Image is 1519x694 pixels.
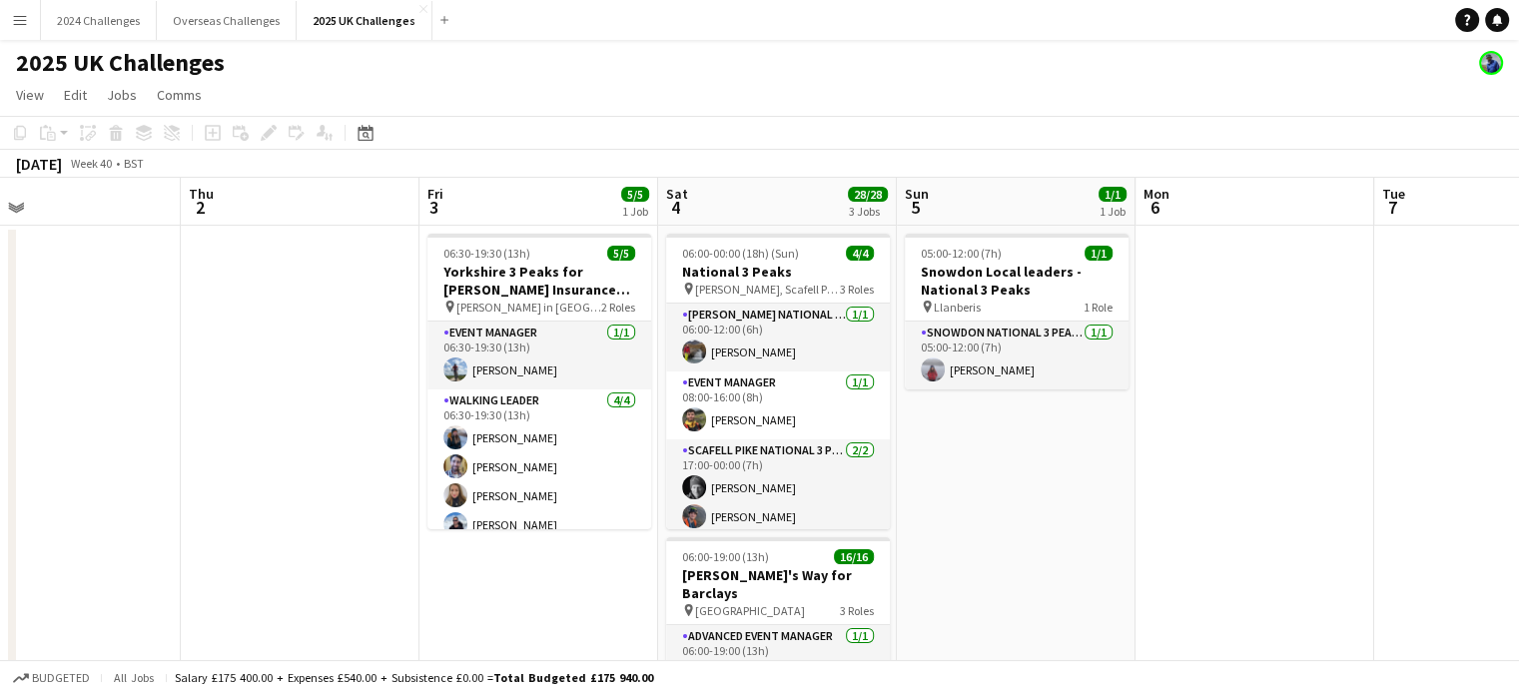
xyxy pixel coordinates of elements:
[107,86,137,104] span: Jobs
[16,154,62,174] div: [DATE]
[99,82,145,108] a: Jobs
[124,156,144,171] div: BST
[64,86,87,104] span: Edit
[110,670,158,685] span: All jobs
[157,86,202,104] span: Comms
[157,1,297,40] button: Overseas Challenges
[10,667,93,689] button: Budgeted
[16,48,225,78] h1: 2025 UK Challenges
[41,1,157,40] button: 2024 Challenges
[56,82,95,108] a: Edit
[32,671,90,685] span: Budgeted
[493,670,653,685] span: Total Budgeted £175 940.00
[149,82,210,108] a: Comms
[8,82,52,108] a: View
[297,1,432,40] button: 2025 UK Challenges
[16,86,44,104] span: View
[175,670,653,685] div: Salary £175 400.00 + Expenses £540.00 + Subsistence £0.00 =
[66,156,116,171] span: Week 40
[1479,51,1503,75] app-user-avatar: Andy Baker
